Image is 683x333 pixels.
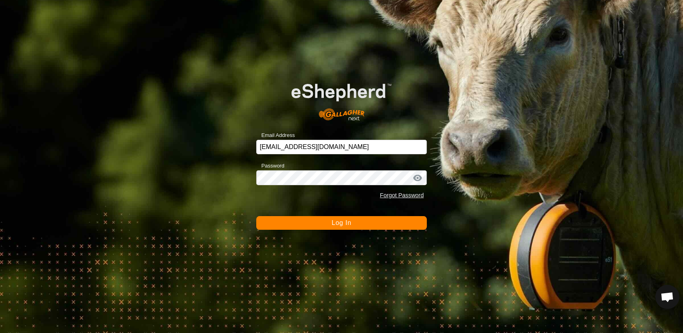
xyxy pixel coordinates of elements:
img: E-shepherd Logo [273,69,410,128]
a: Forgot Password [380,192,424,198]
label: Email Address [256,131,295,139]
span: Log In [331,219,351,226]
label: Password [256,162,284,170]
input: Email Address [256,140,427,154]
button: Log In [256,216,427,230]
div: Open chat [655,285,679,309]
